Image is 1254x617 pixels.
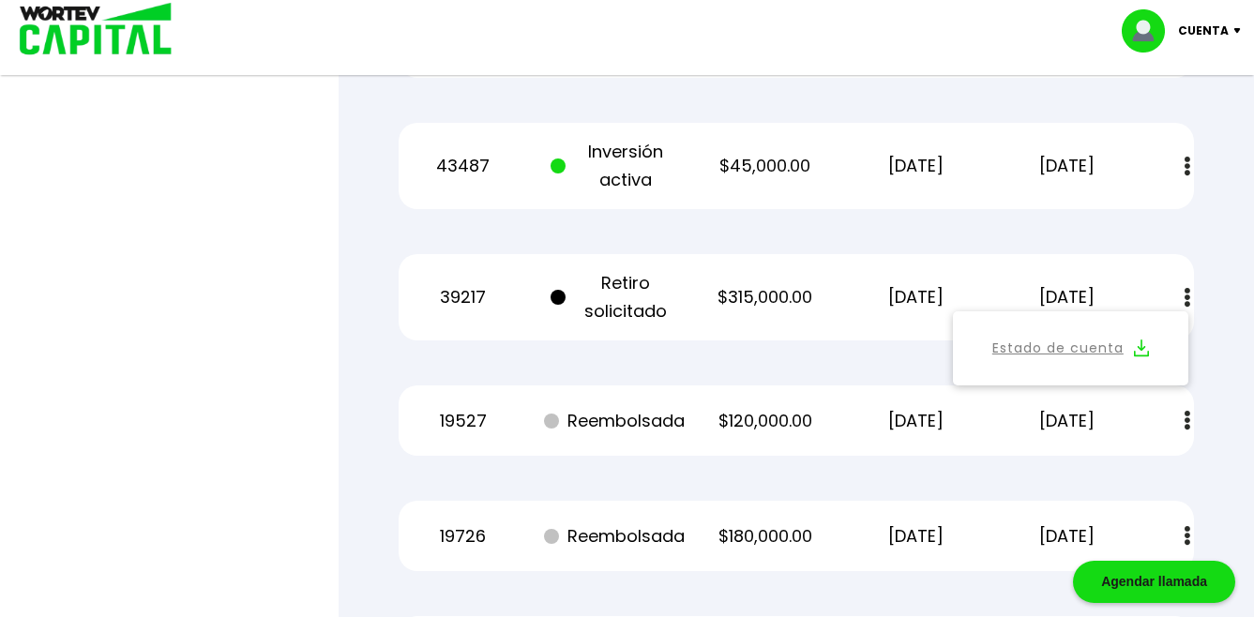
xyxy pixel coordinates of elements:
p: Reembolsada [551,522,678,550]
p: Reembolsada [551,407,678,435]
img: icon-down [1229,28,1254,34]
p: $180,000.00 [702,522,829,550]
p: 19726 [400,522,527,550]
p: [DATE] [853,407,980,435]
p: [DATE] [853,283,980,311]
p: 43487 [400,152,527,180]
p: $315,000.00 [702,283,829,311]
p: [DATE] [853,522,980,550]
p: $45,000.00 [702,152,829,180]
p: 39217 [400,283,527,311]
div: Agendar llamada [1073,561,1235,603]
p: [DATE] [853,152,980,180]
p: Inversión activa [551,138,678,194]
p: 19527 [400,407,527,435]
p: [DATE] [1004,522,1131,550]
p: [DATE] [1004,407,1131,435]
a: Estado de cuenta [992,337,1124,360]
button: Estado de cuenta [964,323,1177,374]
p: Retiro solicitado [551,269,678,325]
p: [DATE] [1004,152,1131,180]
p: $120,000.00 [702,407,829,435]
img: profile-image [1122,9,1178,53]
p: Cuenta [1178,17,1229,45]
p: [DATE] [1004,283,1131,311]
